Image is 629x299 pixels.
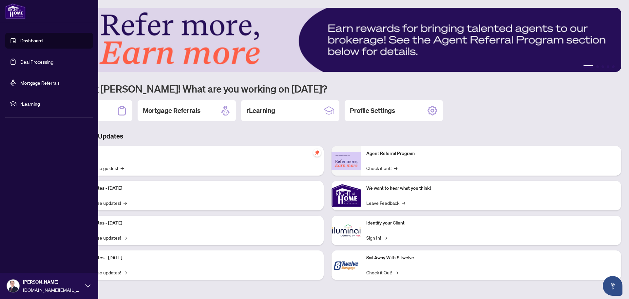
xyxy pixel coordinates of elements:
[20,80,60,86] a: Mortgage Referrals
[366,185,616,192] p: We want to hear what you think!
[313,149,321,157] span: pushpin
[366,269,398,276] a: Check it Out!→
[366,234,387,241] a: Sign In!→
[402,199,405,206] span: →
[20,59,53,65] a: Deal Processing
[143,106,200,115] h2: Mortgage Referrals
[601,65,604,68] button: 3
[69,254,318,262] p: Platform Updates - [DATE]
[332,250,361,280] img: Sail Away With 8Twelve
[121,164,124,172] span: →
[23,278,82,286] span: [PERSON_NAME]
[20,100,88,107] span: rLearning
[124,234,127,241] span: →
[583,65,594,68] button: 1
[34,8,621,72] img: Slide 0
[366,220,616,227] p: Identify your Client
[7,280,19,292] img: Profile Icon
[350,106,395,115] h2: Profile Settings
[20,38,43,44] a: Dashboard
[124,199,127,206] span: →
[34,132,621,141] h3: Brokerage & Industry Updates
[366,199,405,206] a: Leave Feedback→
[596,65,599,68] button: 2
[612,65,615,68] button: 5
[607,65,609,68] button: 4
[384,234,387,241] span: →
[332,181,361,210] img: We want to hear what you think!
[332,216,361,245] img: Identify your Client
[69,150,318,157] p: Self-Help
[69,220,318,227] p: Platform Updates - [DATE]
[246,106,275,115] h2: rLearning
[603,276,622,296] button: Open asap
[69,185,318,192] p: Platform Updates - [DATE]
[366,150,616,157] p: Agent Referral Program
[34,82,621,95] h1: Welcome back [PERSON_NAME]! What are you working on [DATE]?
[366,254,616,262] p: Sail Away With 8Twelve
[394,164,397,172] span: →
[366,164,397,172] a: Check it out!→
[5,3,26,19] img: logo
[124,269,127,276] span: →
[332,152,361,170] img: Agent Referral Program
[23,286,82,293] span: [DOMAIN_NAME][EMAIL_ADDRESS][DOMAIN_NAME]
[395,269,398,276] span: →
